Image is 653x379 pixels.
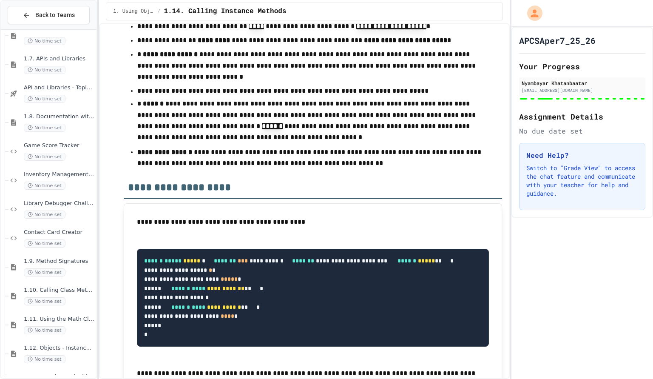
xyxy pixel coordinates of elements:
[24,326,65,334] span: No time set
[24,182,65,190] span: No time set
[519,126,645,136] div: No due date set
[113,8,154,15] span: 1. Using Objects and Methods
[24,84,95,91] span: API and Libraries - Topic 1.7
[24,66,65,74] span: No time set
[24,95,65,103] span: No time set
[24,239,65,248] span: No time set
[526,164,638,198] p: Switch to "Grade View" to access the chat feature and communicate with your teacher for help and ...
[24,229,95,236] span: Contact Card Creator
[24,355,65,363] span: No time set
[24,55,95,63] span: 1.7. APIs and Libraries
[24,200,95,207] span: Library Debugger Challenge
[35,11,75,20] span: Back to Teams
[519,60,645,72] h2: Your Progress
[24,297,65,305] span: No time set
[24,211,65,219] span: No time set
[526,150,638,160] h3: Need Help?
[24,171,95,178] span: Inventory Management System
[157,8,160,15] span: /
[519,111,645,123] h2: Assignment Details
[24,153,65,161] span: No time set
[24,124,65,132] span: No time set
[24,258,95,265] span: 1.9. Method Signatures
[519,34,596,46] h1: APCSAper7_25_26
[522,87,643,94] div: [EMAIL_ADDRESS][DOMAIN_NAME]
[518,3,545,23] div: My Account
[24,113,95,120] span: 1.8. Documentation with Comments and Preconditions
[8,6,90,24] button: Back to Teams
[24,142,95,149] span: Game Score Tracker
[24,287,95,294] span: 1.10. Calling Class Methods
[24,345,95,352] span: 1.12. Objects - Instances of Classes
[522,79,643,87] div: Nyambayar Khatanbaatar
[24,37,65,45] span: No time set
[24,268,65,276] span: No time set
[24,316,95,323] span: 1.11. Using the Math Class
[164,6,286,17] span: 1.14. Calling Instance Methods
